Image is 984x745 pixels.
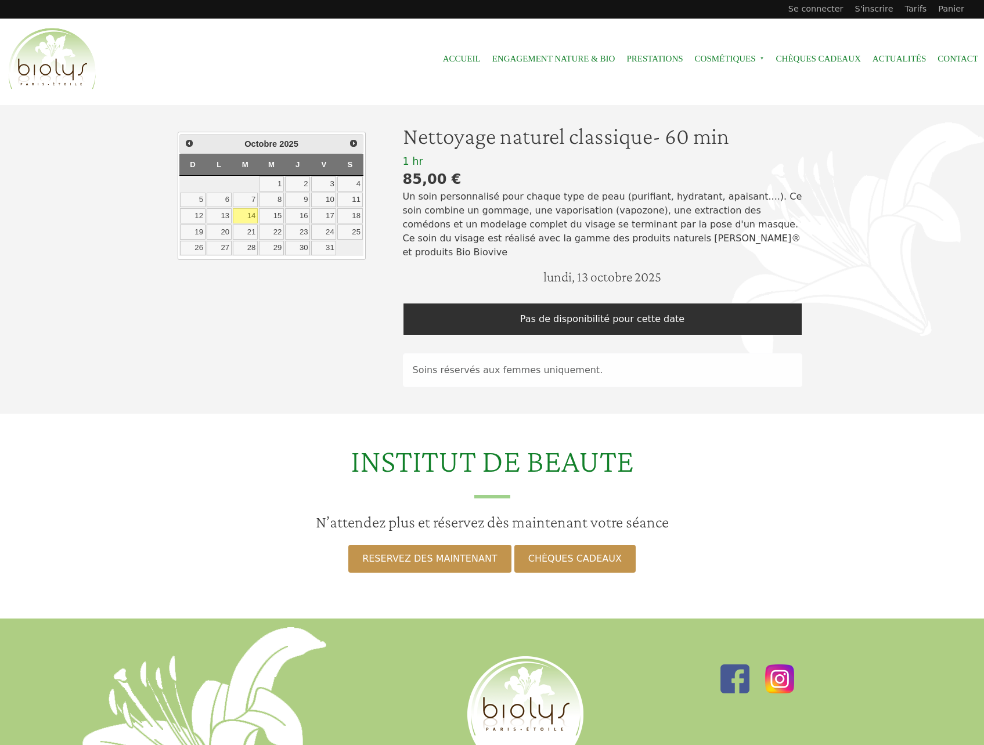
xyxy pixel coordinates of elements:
a: 3 [311,176,336,191]
h2: INSTITUT DE BEAUTE [7,442,977,498]
a: 20 [207,225,232,240]
a: 10 [311,193,336,208]
img: Instagram [765,664,794,693]
div: 85,00 € [403,169,802,190]
a: Précédent [181,136,196,151]
a: CHÈQUES CADEAUX [514,545,636,573]
a: 16 [285,208,310,223]
a: Engagement Nature & Bio [492,46,615,72]
span: Précédent [185,139,194,148]
a: 15 [259,208,284,223]
a: 4 [337,176,362,191]
a: 7 [233,193,258,208]
a: 8 [259,193,284,208]
a: RESERVEZ DES MAINTENANT [348,545,511,573]
a: 14 [233,208,258,223]
span: Octobre [244,139,277,149]
span: Vendredi [321,160,326,169]
a: Suivant [346,136,361,151]
a: 18 [337,208,362,223]
span: Dimanche [190,160,196,169]
p: Un soin personnalisé pour chaque type de peau (purifiant, hydratant, apaisant....). Ce soin combi... [403,190,802,259]
a: Actualités [873,46,927,72]
a: 9 [285,193,310,208]
h3: N’attendez plus et réservez dès maintenant votre séance [7,512,977,532]
a: 17 [311,208,336,223]
a: 2 [285,176,310,191]
a: 19 [180,225,205,240]
span: Mardi [242,160,248,169]
span: Mercredi [268,160,275,169]
a: Accueil [443,46,481,72]
a: Prestations [626,46,683,72]
a: Chèques cadeaux [776,46,861,72]
div: Soins réservés aux femmes uniquement. [403,353,802,387]
img: Accueil [6,26,99,92]
h1: Nettoyage naturel classique- 60 min [403,122,802,150]
a: 26 [180,241,205,256]
a: 12 [180,208,205,223]
a: 31 [311,241,336,256]
h4: lundi, 13 octobre 2025 [543,269,661,285]
a: 23 [285,225,310,240]
span: » [760,56,765,61]
a: 27 [207,241,232,256]
span: 2025 [279,139,298,149]
span: Suivant [349,139,358,148]
a: 30 [285,241,310,256]
a: 24 [311,225,336,240]
div: 1 hr [403,155,802,168]
a: 28 [233,241,258,256]
a: 25 [337,225,362,240]
span: Jeudi [295,160,300,169]
a: 1 [259,176,284,191]
img: Facebook [720,664,749,693]
a: 29 [259,241,284,256]
span: Lundi [217,160,221,169]
a: 13 [207,208,232,223]
a: 6 [207,193,232,208]
a: 11 [337,193,362,208]
span: Cosmétiques [695,46,765,72]
div: Pas de disponibilité pour cette date [403,303,802,335]
a: 22 [259,225,284,240]
a: 21 [233,225,258,240]
span: Samedi [348,160,353,169]
a: Contact [938,46,978,72]
a: 5 [180,193,205,208]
